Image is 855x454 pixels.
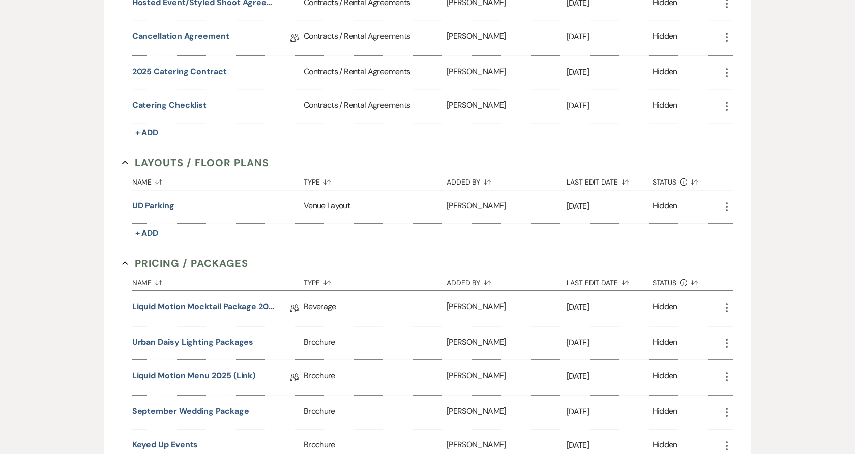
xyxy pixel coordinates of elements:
span: + Add [135,228,159,238]
div: Beverage [304,291,447,326]
button: Status [653,170,721,190]
div: Hidden [653,99,677,113]
p: [DATE] [567,200,653,213]
p: [DATE] [567,439,653,452]
p: [DATE] [567,300,653,314]
button: Layouts / Floor Plans [122,155,269,170]
button: Urban Daisy Lighting Packages [132,336,254,348]
p: [DATE] [567,336,653,349]
div: [PERSON_NAME] [447,190,567,223]
p: [DATE] [567,99,653,112]
a: Liquid Motion Menu 2025 (link) [132,370,256,385]
p: [DATE] [567,370,653,383]
div: [PERSON_NAME] [447,360,567,395]
div: [PERSON_NAME] [447,56,567,89]
button: Pricing / Packages [122,256,248,271]
button: Name [132,170,304,190]
button: Added By [447,170,567,190]
button: Added By [447,271,567,290]
div: Brochure [304,360,447,395]
div: Brochure [304,326,447,359]
p: [DATE] [567,66,653,79]
button: Last Edit Date [567,170,653,190]
div: [PERSON_NAME] [447,89,567,123]
div: Brochure [304,396,447,429]
a: Cancellation Agreement [132,30,229,46]
div: Hidden [653,66,677,79]
div: Hidden [653,405,677,419]
button: Last Edit Date [567,271,653,290]
div: Hidden [653,30,677,46]
span: Status [653,178,677,186]
div: [PERSON_NAME] [447,396,567,429]
span: + Add [135,127,159,138]
div: Contracts / Rental Agreements [304,89,447,123]
button: Keyed Up Events [132,439,198,451]
button: Catering Checklist [132,99,207,111]
button: Type [304,170,447,190]
div: Hidden [653,439,677,452]
div: Hidden [653,336,677,350]
div: [PERSON_NAME] [447,291,567,326]
button: UD Parking [132,200,174,212]
div: [PERSON_NAME] [447,20,567,55]
button: 2025 Catering Contract [132,66,227,78]
button: + Add [132,226,162,240]
div: Hidden [653,370,677,385]
div: Hidden [653,200,677,214]
div: [PERSON_NAME] [447,326,567,359]
div: Hidden [653,300,677,316]
span: Status [653,279,677,286]
button: Type [304,271,447,290]
div: Contracts / Rental Agreements [304,20,447,55]
p: [DATE] [567,405,653,418]
button: + Add [132,126,162,140]
button: September Wedding Package [132,405,249,417]
button: Status [653,271,721,290]
p: [DATE] [567,30,653,43]
a: Liquid Motion Mocktail Package 2025 [132,300,277,316]
div: Venue Layout [304,190,447,223]
div: Contracts / Rental Agreements [304,56,447,89]
button: Name [132,271,304,290]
